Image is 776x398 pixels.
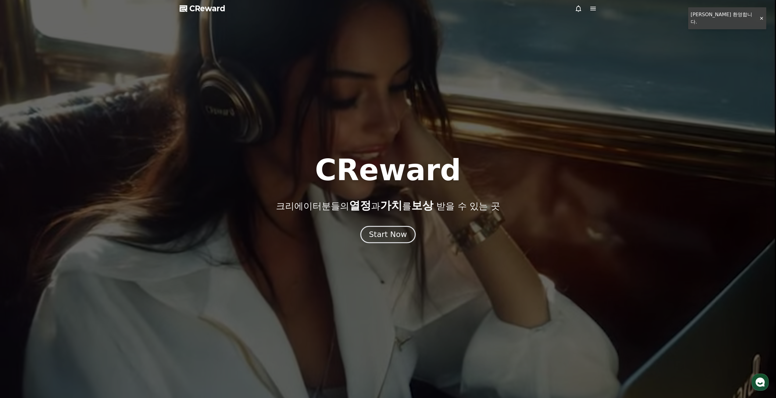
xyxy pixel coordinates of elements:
[79,193,117,209] a: 설정
[380,199,402,212] span: 가치
[40,193,79,209] a: 대화
[411,199,433,212] span: 보상
[189,4,225,13] span: CReward
[19,203,23,207] span: 홈
[360,226,416,243] button: Start Now
[180,4,225,13] a: CReward
[276,199,500,212] p: 크리에이터분들의 과 를 받을 수 있는 곳
[362,232,414,238] a: Start Now
[94,203,102,207] span: 설정
[56,203,63,208] span: 대화
[2,193,40,209] a: 홈
[369,229,407,240] div: Start Now
[315,156,461,185] h1: CReward
[349,199,371,212] span: 열정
